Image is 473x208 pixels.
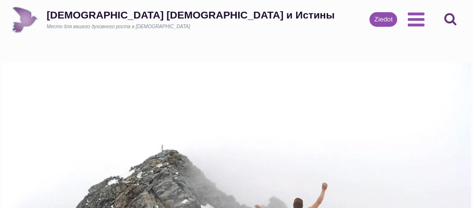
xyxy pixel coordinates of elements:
div: Место для вашего духовного роста в [DEMOGRAPHIC_DATA] [47,23,334,30]
img: Draudze Gars un Patiesība [12,6,38,33]
a: [DEMOGRAPHIC_DATA] [DEMOGRAPHIC_DATA] и ИстиныМесто для вашего духовного роста в [DEMOGRAPHIC_DATA] [12,6,334,33]
a: Ziedot [369,12,397,27]
button: Открыть меню [402,7,430,32]
button: Показать форму поиска [439,9,461,31]
div: [DEMOGRAPHIC_DATA] [DEMOGRAPHIC_DATA] и Истины [47,9,334,21]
